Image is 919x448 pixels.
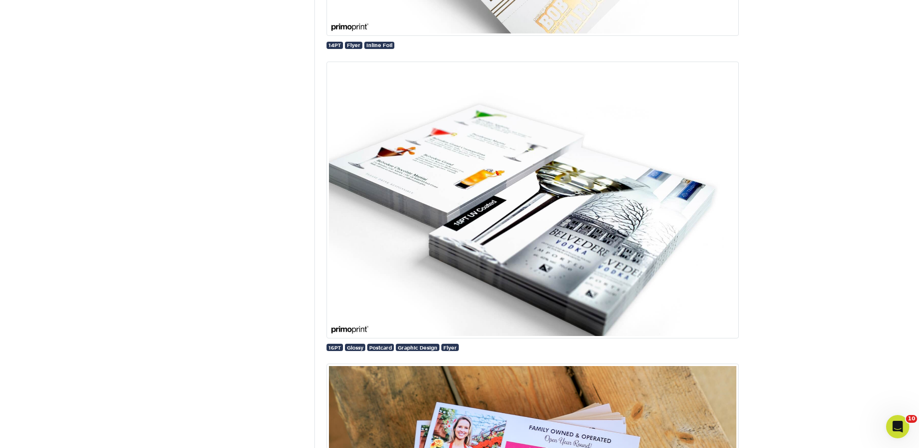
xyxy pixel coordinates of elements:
span: 14PT [328,42,341,48]
a: 16PT [327,344,343,351]
iframe: Google Customer Reviews [2,418,82,445]
img: 16PT Glossy UV coated postcard. [327,62,739,338]
span: Glossy [347,345,363,351]
a: Flyer [345,42,362,49]
span: 16PT [328,345,341,351]
a: 14PT [327,42,343,49]
span: Flyer [347,42,360,48]
span: 10 [906,415,917,423]
a: Flyer [441,344,459,351]
a: Inline Foil [364,42,394,49]
iframe: Intercom live chat [886,415,909,438]
span: Postcard [369,345,392,351]
span: Inline Foil [366,42,392,48]
a: Postcard [367,344,394,351]
a: Glossy [345,344,365,351]
span: Graphic Design [398,345,437,351]
a: Graphic Design [396,344,439,351]
span: Flyer [443,345,457,351]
